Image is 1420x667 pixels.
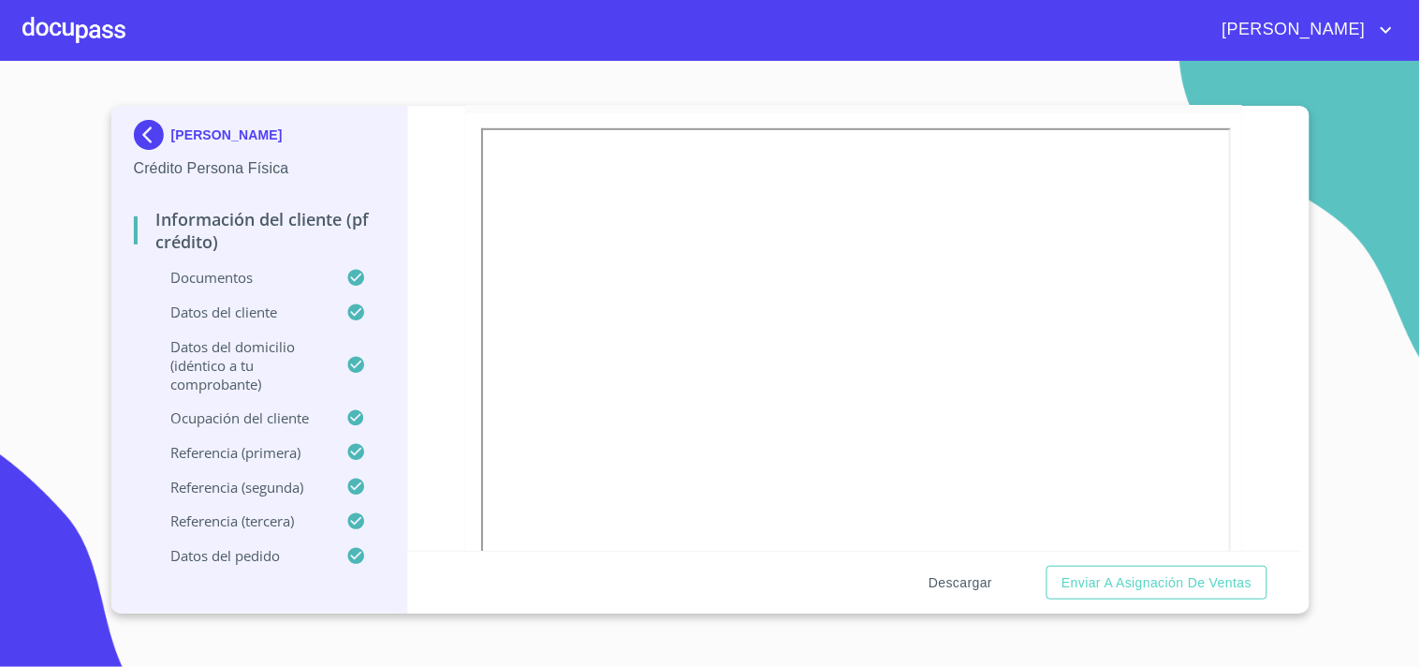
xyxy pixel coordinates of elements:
[481,128,1231,632] iframe: Identificación Oficial
[134,157,386,180] p: Crédito Persona Física
[134,443,347,462] p: Referencia (primera)
[134,408,347,427] p: Ocupación del Cliente
[134,208,386,253] p: Información del cliente (PF crédito)
[134,337,347,393] p: Datos del domicilio (idéntico a tu comprobante)
[134,303,347,321] p: Datos del cliente
[921,566,1000,600] button: Descargar
[929,571,992,595] span: Descargar
[134,120,386,157] div: [PERSON_NAME]
[1208,15,1375,45] span: [PERSON_NAME]
[1208,15,1398,45] button: account of current user
[134,478,347,497] p: Referencia (segunda)
[134,120,171,150] img: Docupass spot blue
[171,127,283,142] p: [PERSON_NAME]
[1047,566,1266,600] button: Enviar a Asignación de Ventas
[134,511,347,530] p: Referencia (tercera)
[134,546,347,565] p: Datos del pedido
[1061,571,1252,595] span: Enviar a Asignación de Ventas
[134,268,347,287] p: Documentos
